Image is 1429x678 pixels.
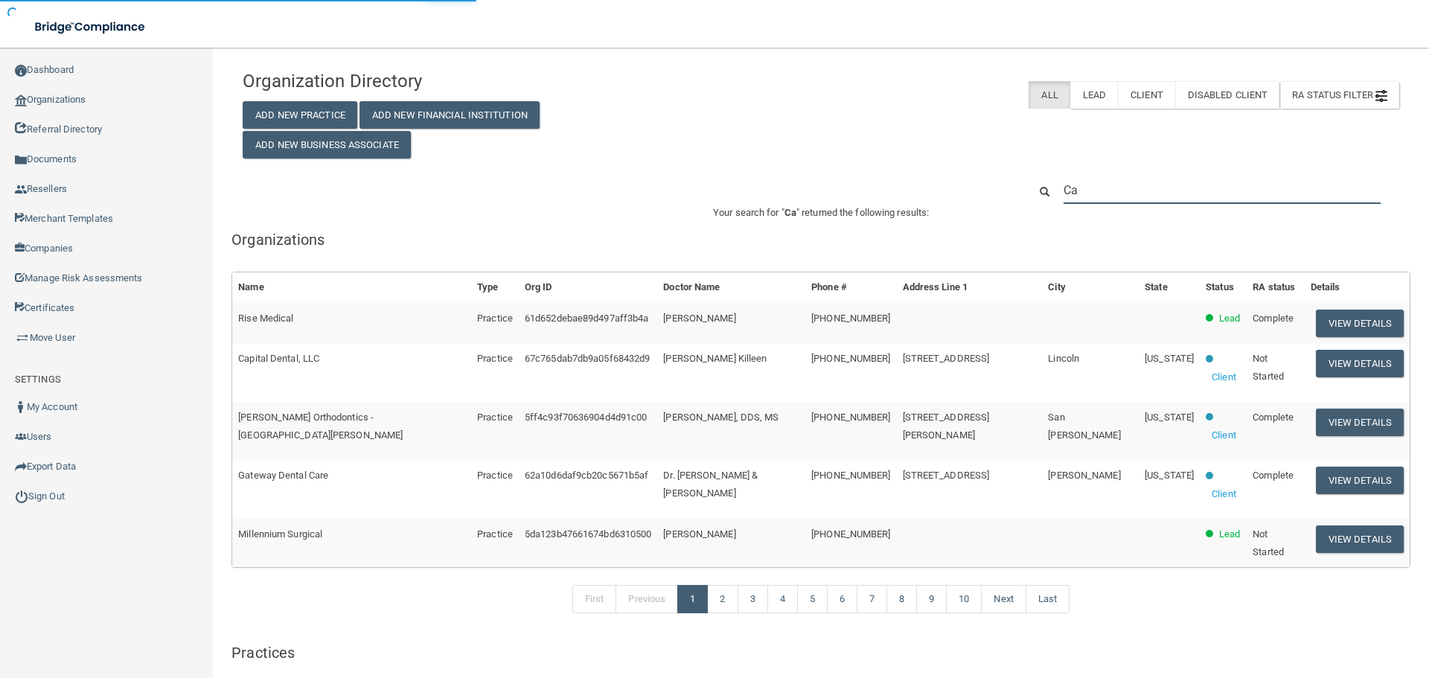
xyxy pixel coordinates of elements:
span: 5da123b47661674bd6310500 [525,528,651,540]
span: [PHONE_NUMBER] [811,313,890,324]
button: View Details [1316,525,1404,553]
span: Rise Medical [238,313,293,324]
a: First [572,585,617,613]
span: Millennium Surgical [238,528,322,540]
p: Client [1212,368,1236,386]
button: View Details [1316,350,1404,377]
span: [PHONE_NUMBER] [811,353,890,364]
span: Dr. [PERSON_NAME] & [PERSON_NAME] [663,470,758,499]
a: 8 [886,585,917,613]
span: [US_STATE] [1145,412,1194,423]
span: [PERSON_NAME] [663,313,735,324]
h5: Organizations [231,231,1410,248]
p: Lead [1219,525,1240,543]
th: RA status [1247,272,1304,303]
span: [PERSON_NAME] [663,528,735,540]
th: City [1042,272,1139,303]
label: All [1029,81,1070,109]
img: ic_dashboard_dark.d01f4a41.png [15,65,27,77]
img: icon-export.b9366987.png [15,461,27,473]
span: [STREET_ADDRESS] [903,353,990,364]
th: Phone # [805,272,896,303]
span: [PERSON_NAME] [1048,470,1120,481]
span: [US_STATE] [1145,353,1194,364]
span: Gateway Dental Care [238,470,328,481]
iframe: Drift Widget Chat Controller [1171,572,1411,632]
h4: Organization Directory [243,71,613,91]
span: Practice [477,528,513,540]
span: Complete [1253,470,1294,481]
a: 1 [677,585,708,613]
span: [US_STATE] [1145,470,1194,481]
p: Client [1212,485,1236,503]
th: Details [1305,272,1410,303]
span: Ca [784,207,796,218]
span: 67c765dab7db9a05f68432d9 [525,353,650,364]
th: Doctor Name [657,272,805,303]
span: [PERSON_NAME], DDS, MS [663,412,779,423]
img: briefcase.64adab9b.png [15,330,30,345]
th: Address Line 1 [897,272,1043,303]
a: Next [981,585,1026,613]
span: Practice [477,353,513,364]
th: State [1139,272,1200,303]
p: Lead [1219,310,1240,327]
span: [PERSON_NAME] Killeen [663,353,767,364]
img: ic_user_dark.df1a06c3.png [15,401,27,413]
span: Capital Dental, LLC [238,353,319,364]
img: organization-icon.f8decf85.png [15,95,27,106]
span: Not Started [1253,528,1284,557]
a: 4 [767,585,798,613]
span: 61d652debae89d497aff3b4a [525,313,648,324]
th: Status [1200,272,1247,303]
img: ic_reseller.de258add.png [15,184,27,196]
a: 7 [857,585,887,613]
span: RA Status Filter [1292,89,1387,100]
span: Complete [1253,313,1294,324]
span: 62a10d6daf9cb20c5671b5af [525,470,648,481]
span: [PHONE_NUMBER] [811,470,890,481]
span: 5ff4c93f70636904d4d91c00 [525,412,647,423]
span: [PHONE_NUMBER] [811,412,890,423]
a: 6 [827,585,857,613]
label: Disabled Client [1175,81,1280,109]
label: Lead [1070,81,1118,109]
span: San [PERSON_NAME] [1048,412,1120,441]
input: Search [1064,176,1381,204]
span: Practice [477,470,513,481]
label: SETTINGS [15,371,61,388]
th: Org ID [519,272,657,303]
span: Lincoln [1048,353,1079,364]
span: [STREET_ADDRESS] [903,470,990,481]
button: View Details [1316,467,1404,494]
img: bridge_compliance_login_screen.278c3ca4.svg [22,12,159,42]
a: 3 [738,585,768,613]
button: View Details [1316,409,1404,436]
a: 10 [946,585,982,613]
th: Type [471,272,519,303]
a: Previous [616,585,678,613]
span: [PHONE_NUMBER] [811,528,890,540]
button: Add New Business Associate [243,131,411,159]
span: Practice [477,412,513,423]
a: 5 [797,585,828,613]
p: Your search for " " returned the following results: [231,204,1410,222]
span: Practice [477,313,513,324]
a: 9 [916,585,947,613]
button: Add New Financial Institution [359,101,540,129]
th: Name [232,272,471,303]
p: Client [1212,426,1236,444]
h5: Practices [231,645,1410,661]
span: [PERSON_NAME] Orthodontics -[GEOGRAPHIC_DATA][PERSON_NAME] [238,412,403,441]
img: icon-documents.8dae5593.png [15,154,27,166]
span: Complete [1253,412,1294,423]
span: [STREET_ADDRESS][PERSON_NAME] [903,412,990,441]
a: Last [1026,585,1070,613]
a: 2 [707,585,738,613]
label: Client [1118,81,1175,109]
img: icon-users.e205127d.png [15,431,27,443]
img: icon-filter@2x.21656d0b.png [1375,90,1387,102]
span: Not Started [1253,353,1284,382]
button: Add New Practice [243,101,357,129]
img: ic_power_dark.7ecde6b1.png [15,490,28,503]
